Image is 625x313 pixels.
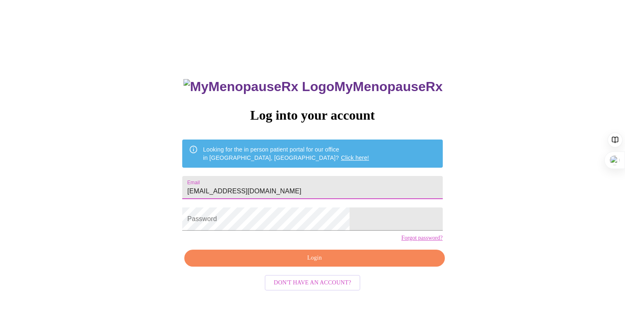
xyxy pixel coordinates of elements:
[274,278,351,288] span: Don't have an account?
[203,142,369,165] div: Looking for the in person patient portal for our office in [GEOGRAPHIC_DATA], [GEOGRAPHIC_DATA]?
[194,253,435,263] span: Login
[183,79,334,94] img: MyMenopauseRx Logo
[341,154,369,161] a: Click here!
[263,279,362,286] a: Don't have an account?
[184,250,444,267] button: Login
[182,108,442,123] h3: Log into your account
[265,275,360,291] button: Don't have an account?
[183,79,443,94] h3: MyMenopauseRx
[401,235,443,241] a: Forgot password?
